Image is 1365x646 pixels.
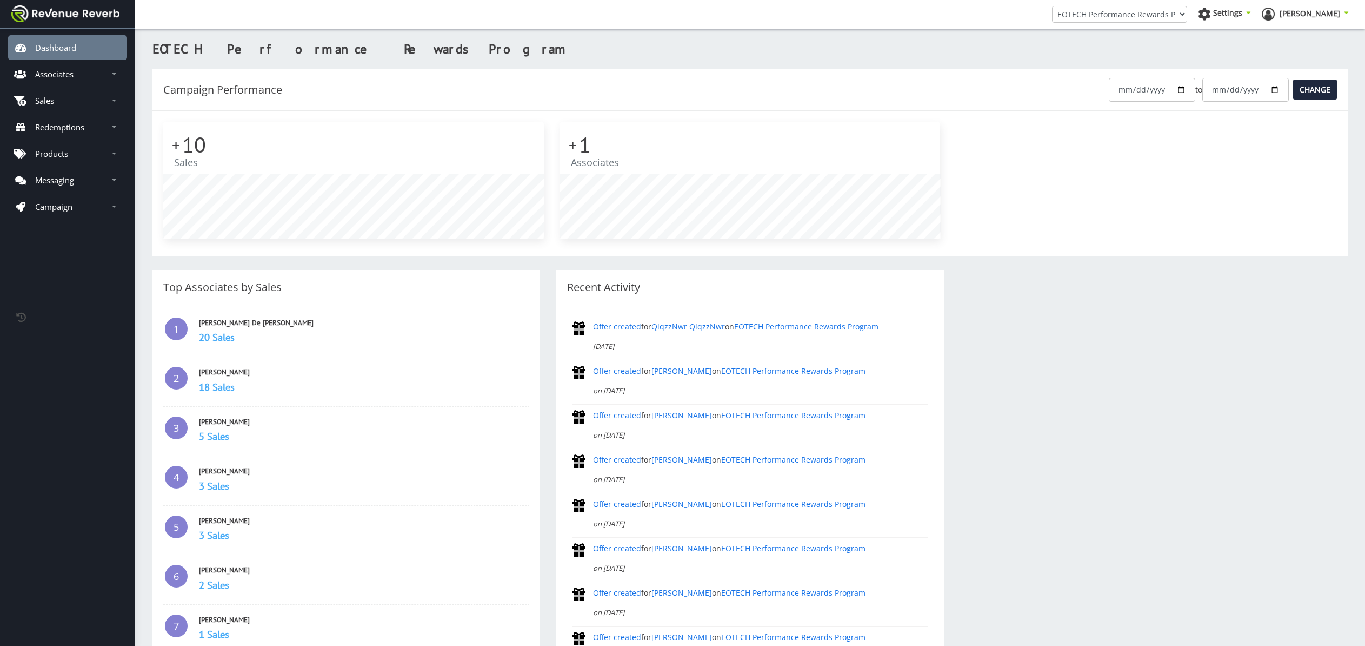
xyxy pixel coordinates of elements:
[199,318,314,327] a: [PERSON_NAME] De [PERSON_NAME]
[11,5,119,22] img: navbar brand
[593,563,624,573] em: on [DATE]
[593,366,641,376] a: Offer created
[572,454,585,468] img: create.png
[593,499,928,510] p: for on
[569,134,577,155] span: +
[571,133,930,157] h2: 1
[8,115,127,140] a: Redemptions
[199,429,529,443] h3: 5 Sales
[721,410,865,420] a: EOTECH Performance Rewards Program
[651,632,712,642] a: [PERSON_NAME]
[593,321,928,332] p: for on
[593,608,624,617] em: on [DATE]
[8,168,127,193] a: Messaging
[593,454,641,465] a: Offer created
[199,367,250,377] a: [PERSON_NAME]
[174,157,533,168] p: Sales
[8,194,127,219] a: Campaign
[163,514,189,540] span: 5
[721,499,865,509] a: EOTECH Performance Rewards Program
[163,415,189,441] span: 3
[35,201,72,212] p: Campaign
[199,330,529,344] h3: 20 Sales
[8,88,127,113] a: Sales
[593,543,641,553] a: Offer created
[8,35,127,60] a: Dashboard
[721,588,865,598] a: EOTECH Performance Rewards Program
[199,528,529,542] h3: 3 Sales
[163,563,189,589] span: 6
[199,417,250,426] a: [PERSON_NAME]
[593,632,641,642] a: Offer created
[35,69,74,80] p: Associates
[572,410,585,424] img: create.png
[593,410,641,420] a: Offer created
[572,543,585,557] img: create.png
[721,366,865,376] a: EOTECH Performance Rewards Program
[199,466,250,476] a: [PERSON_NAME]
[8,141,127,166] a: Products
[721,543,865,553] a: EOTECH Performance Rewards Program
[651,499,712,509] a: [PERSON_NAME]
[651,588,712,598] a: [PERSON_NAME]
[1109,78,1337,102] form: to
[593,321,641,332] a: Offer created
[721,632,865,642] a: EOTECH Performance Rewards Program
[199,565,250,575] a: [PERSON_NAME]
[199,380,529,394] h3: 18 Sales
[593,410,928,421] p: for on
[199,479,529,493] h3: 3 Sales
[593,454,928,465] p: for on
[593,366,928,377] p: for on
[35,95,54,106] p: Sales
[163,613,189,639] span: 7
[1262,8,1349,24] a: [PERSON_NAME]
[572,321,585,335] img: create.png
[1262,8,1275,21] img: ph-profile.png
[572,632,585,645] img: create.png
[1280,8,1340,18] span: [PERSON_NAME]
[593,341,614,351] em: [DATE]
[593,430,624,440] em: on [DATE]
[199,627,529,641] h3: 1 Sales
[651,410,712,420] a: [PERSON_NAME]
[651,454,712,465] a: [PERSON_NAME]
[651,366,712,376] a: [PERSON_NAME]
[163,464,189,490] span: 4
[35,42,76,53] p: Dashboard
[1213,8,1242,18] span: Settings
[571,157,930,168] p: Associates
[1293,80,1337,100] input: Change
[734,321,878,332] a: EOTECH Performance Rewards Program
[572,588,585,601] img: create.png
[163,316,189,342] span: 1
[174,133,533,157] h2: 10
[8,62,127,87] a: Associates
[593,474,624,484] em: on [DATE]
[593,588,641,598] a: Offer created
[593,386,624,395] em: on [DATE]
[199,516,250,525] a: [PERSON_NAME]
[35,175,74,186] p: Messaging
[567,279,933,296] div: Recent Activity
[35,122,84,133] p: Redemptions
[572,366,585,379] img: create.png
[172,134,180,155] span: +
[152,40,1348,58] h3: EOTECH Performance Rewards Program
[35,148,68,159] p: Products
[163,81,282,98] div: Campaign Performance
[163,279,529,296] div: Top Associates by Sales
[651,321,725,332] a: QlqzzNwr QlqzzNwr
[651,543,712,553] a: [PERSON_NAME]
[199,578,529,592] h3: 2 Sales
[163,365,189,391] span: 2
[199,615,250,624] a: [PERSON_NAME]
[593,499,641,509] a: Offer created
[572,499,585,512] img: create.png
[721,454,865,465] a: EOTECH Performance Rewards Program
[1198,8,1251,24] a: Settings
[593,588,928,598] p: for on
[593,632,928,643] p: for on
[593,543,928,554] p: for on
[593,519,624,529] em: on [DATE]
